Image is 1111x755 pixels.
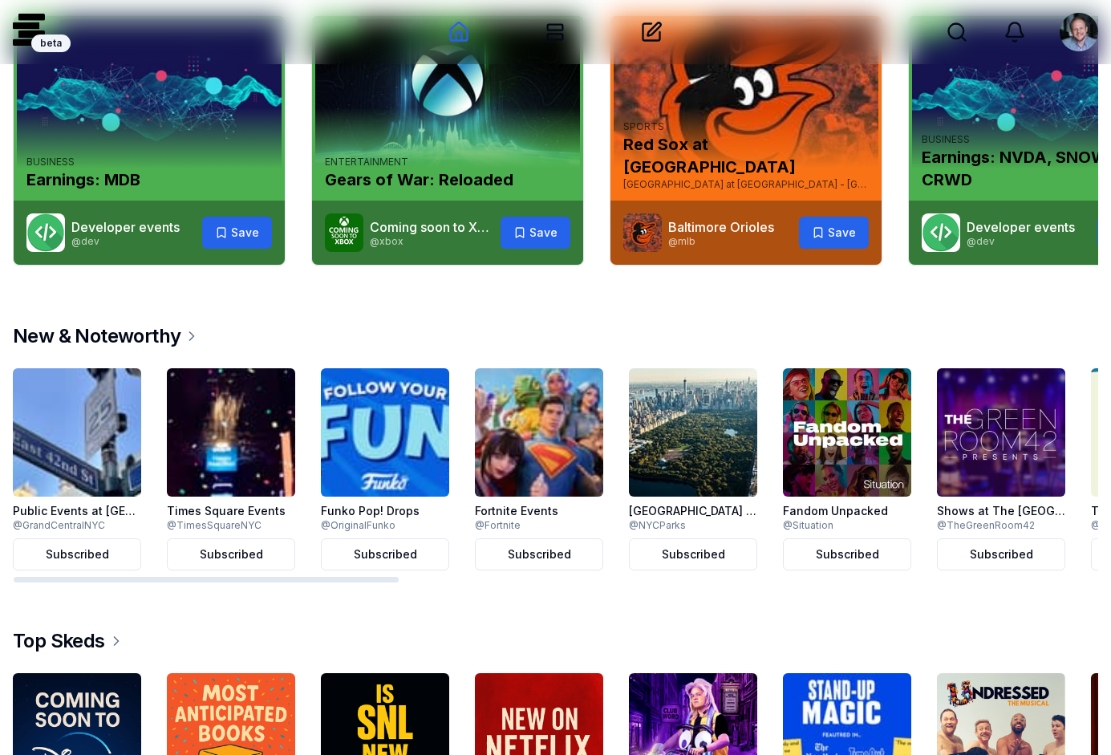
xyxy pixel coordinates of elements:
p: @ GrandCentralNYC [13,519,141,532]
p: @ TimesSquareNYC [167,519,295,532]
img: Times Square Events [167,368,295,497]
button: Save [202,217,272,249]
button: Subscribed [475,538,603,570]
a: Developer events [71,219,180,235]
a: @TimesSquareNYC [167,519,295,532]
a: @NYCParks [629,519,757,532]
h2: Top Skeds [13,628,105,654]
img: Shows at The Green Room 42 [937,368,1065,497]
a: Times Square Events [167,503,295,519]
h3: Gears of War: Reloaded [325,168,570,191]
h3: Red Sox at [GEOGRAPHIC_DATA] [623,133,869,178]
a: Public Events at [GEOGRAPHIC_DATA] [13,503,141,519]
a: @Situation [783,519,911,532]
p: @ Fortnite [475,519,603,532]
button: Subscribed [167,538,295,570]
a: Baltimore Orioles [668,219,774,235]
a: Funko Pop! Drops [321,503,449,519]
button: Save [501,217,570,249]
a: @dev [71,235,99,247]
img: Sked Image [26,213,65,252]
img: mattbritten [1060,13,1098,51]
p: Entertainment [325,156,570,168]
button: Save [799,217,869,249]
p: @ OriginalFunko [321,519,449,532]
img: Earnings: MDB [17,19,282,168]
p: Sports [623,120,869,133]
button: Subscribed [629,538,757,570]
a: Fortnite Events [475,503,603,519]
a: New & Noteworthy [13,323,1098,349]
a: @GrandCentralNYC [13,519,141,532]
p: @ TheGreenRoom42 [937,519,1065,532]
h2: New & Noteworthy [13,323,180,349]
p: Business [26,156,272,168]
a: Top Skeds [13,628,1098,654]
img: Central Park Events [629,368,757,497]
a: @dev [967,235,995,247]
a: [GEOGRAPHIC_DATA] Events [629,503,757,519]
a: Earnings: MDBBusinessEarnings: MDB [14,16,285,201]
img: Sked Image [623,213,662,252]
a: @TheGreenRoom42 [937,519,1065,532]
div: beta [31,35,71,52]
img: Fortnite Events [475,368,603,497]
img: Fandom Unpacked [783,368,911,497]
p: [GEOGRAPHIC_DATA] at [GEOGRAPHIC_DATA] - [GEOGRAPHIC_DATA] [623,178,869,191]
p: @ NYCParks [629,519,757,532]
img: Sked Image [922,213,960,252]
a: Red Sox at OriolesSportsRed Sox at [GEOGRAPHIC_DATA][GEOGRAPHIC_DATA] at [GEOGRAPHIC_DATA] - [GEO... [610,16,882,201]
a: @Fortnite [475,519,603,532]
a: @OriginalFunko [321,519,449,532]
h3: Earnings: MDB [26,168,272,191]
img: Gears of War: Reloaded [315,19,580,168]
button: Subscribed [321,538,449,570]
button: Subscribed [13,538,141,570]
button: Subscribed [937,538,1065,570]
img: Sked Image [325,213,363,252]
img: Public Events at Grand Central [13,368,141,497]
a: Coming soon to Xbox [370,219,501,235]
a: Fandom Unpacked [783,503,911,519]
button: Subscribed [783,538,911,570]
a: @xbox [370,235,403,247]
a: Gears of War: ReloadedEntertainmentGears of War: Reloaded [312,16,583,201]
a: Developer events [967,219,1075,235]
p: @ Situation [783,519,911,532]
img: Red Sox at Orioles [614,19,878,168]
a: @mlb [668,235,695,247]
img: logo [13,14,45,46]
img: Funko Pop! Drops [321,368,449,497]
a: Shows at The [GEOGRAPHIC_DATA] [937,503,1065,519]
